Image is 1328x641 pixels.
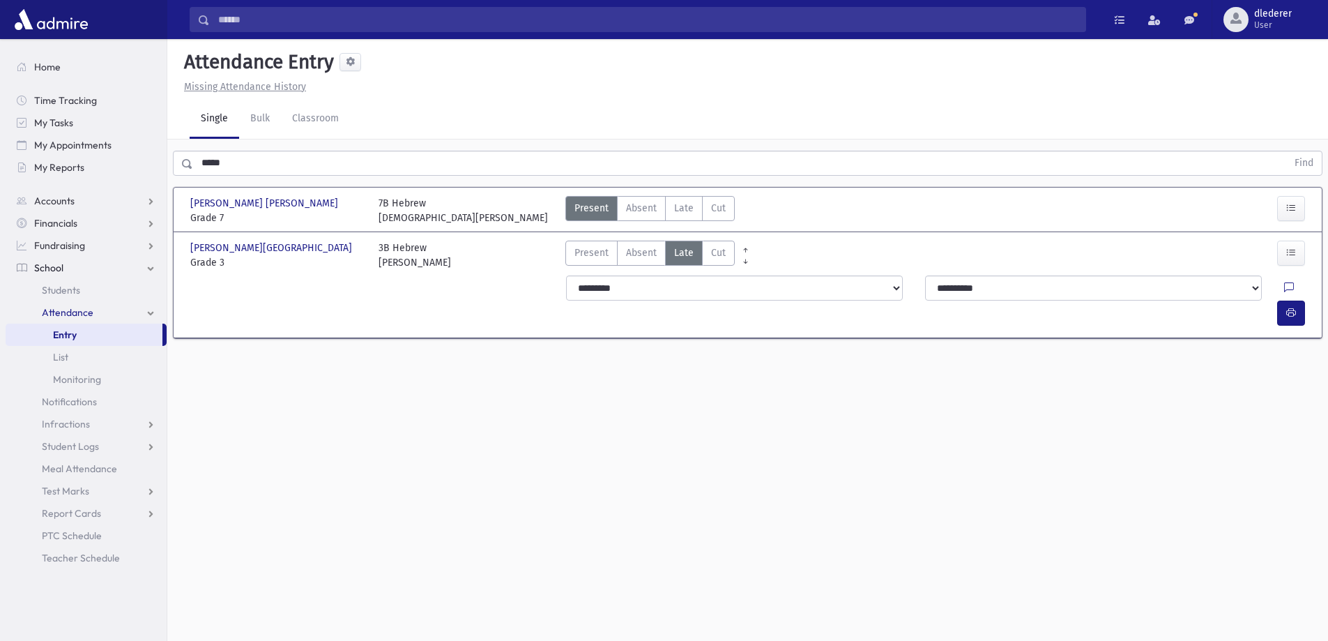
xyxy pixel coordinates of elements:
div: 3B Hebrew [PERSON_NAME] [379,241,451,270]
span: Financials [34,217,77,229]
input: Search [210,7,1085,32]
span: Late [674,246,694,260]
a: List [6,346,167,368]
a: Infractions [6,413,167,435]
a: Single [190,100,239,139]
span: Absent [626,201,657,216]
span: Notifications [42,395,97,408]
a: Test Marks [6,480,167,502]
a: School [6,257,167,279]
span: Grade 7 [190,211,365,225]
a: Students [6,279,167,301]
span: dlederer [1254,8,1292,20]
a: My Tasks [6,112,167,134]
a: Bulk [239,100,281,139]
span: PTC Schedule [42,529,102,542]
a: Classroom [281,100,350,139]
span: Present [574,246,609,260]
span: [PERSON_NAME][GEOGRAPHIC_DATA] [190,241,355,255]
span: User [1254,20,1292,31]
span: Fundraising [34,239,85,252]
img: AdmirePro [11,6,91,33]
a: Attendance [6,301,167,324]
span: Entry [53,329,77,341]
span: Absent [626,246,657,260]
a: My Appointments [6,134,167,156]
span: Students [42,284,80,296]
span: My Appointments [34,139,112,151]
span: Monitoring [53,373,101,386]
span: Student Logs [42,440,99,453]
span: School [34,262,63,274]
span: Cut [711,246,726,260]
span: Teacher Schedule [42,552,120,564]
a: My Reports [6,156,167,179]
a: Teacher Schedule [6,547,167,569]
span: Time Tracking [34,94,97,107]
div: AttTypes [565,241,735,270]
a: Student Logs [6,435,167,458]
div: 7B Hebrew [DEMOGRAPHIC_DATA][PERSON_NAME] [379,196,548,225]
span: My Tasks [34,116,73,129]
a: Accounts [6,190,167,212]
span: Report Cards [42,507,101,520]
button: Find [1286,151,1322,175]
span: [PERSON_NAME] [PERSON_NAME] [190,196,341,211]
span: Cut [711,201,726,216]
a: Entry [6,324,162,346]
a: PTC Schedule [6,525,167,547]
span: Home [34,61,61,73]
span: List [53,351,68,363]
a: Missing Attendance History [178,81,306,93]
a: Monitoring [6,368,167,391]
a: Home [6,56,167,78]
span: Test Marks [42,485,89,497]
span: Infractions [42,418,90,430]
h5: Attendance Entry [178,50,334,74]
a: Financials [6,212,167,234]
a: Notifications [6,391,167,413]
u: Missing Attendance History [184,81,306,93]
span: My Reports [34,161,84,174]
span: Late [674,201,694,216]
a: Time Tracking [6,89,167,112]
span: Accounts [34,195,75,207]
a: Report Cards [6,502,167,525]
a: Meal Attendance [6,458,167,480]
span: Grade 3 [190,255,365,270]
span: Meal Attendance [42,462,117,475]
span: Attendance [42,306,93,319]
span: Present [574,201,609,216]
div: AttTypes [565,196,735,225]
a: Fundraising [6,234,167,257]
